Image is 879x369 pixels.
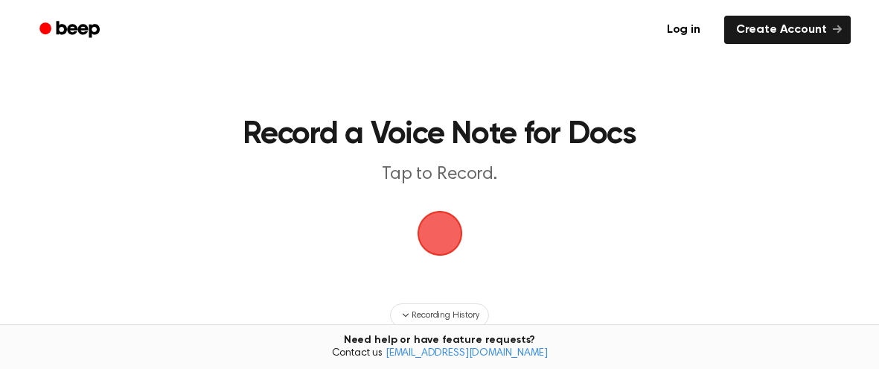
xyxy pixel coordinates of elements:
a: Log in [652,13,715,47]
p: Tap to Record. [161,163,718,187]
button: Recording History [390,303,488,327]
h1: Record a Voice Note for Docs [161,119,718,151]
a: Create Account [724,16,851,44]
a: Beep [29,16,113,45]
span: Recording History [412,309,479,322]
img: Beep Logo [418,211,462,256]
span: Contact us [9,347,870,361]
a: [EMAIL_ADDRESS][DOMAIN_NAME] [386,348,548,359]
